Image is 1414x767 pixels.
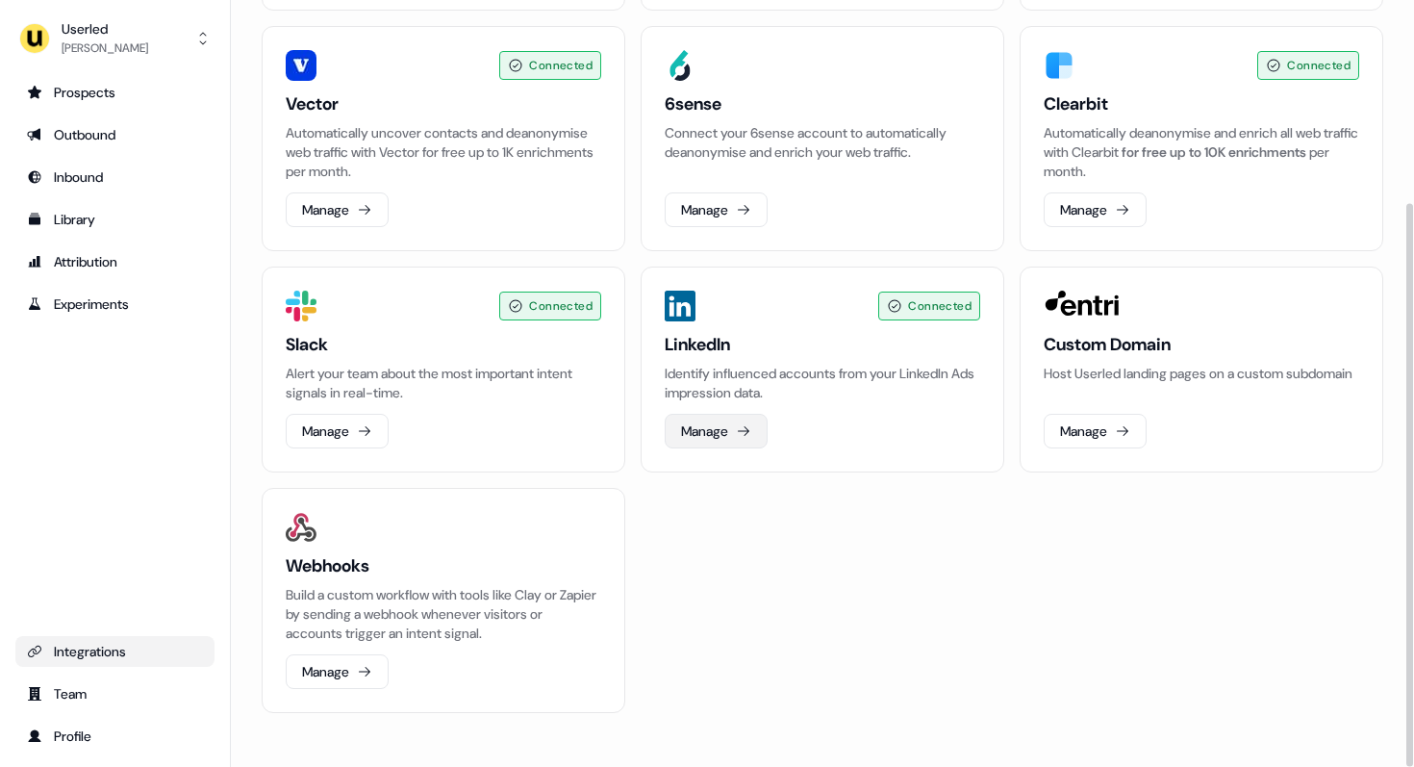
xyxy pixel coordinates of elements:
p: Identify influenced accounts from your LinkedIn Ads impression data. [665,364,980,402]
div: Attribution [27,252,203,271]
div: Library [27,210,203,229]
button: Manage [1044,414,1147,448]
a: Go to Inbound [15,162,215,192]
a: Go to outbound experience [15,119,215,150]
p: Automatically uncover contacts and deanonymise web traffic with Vector for free up to 1K enrichme... [286,123,601,181]
button: Manage [286,192,389,227]
div: Outbound [27,125,203,144]
a: Go to attribution [15,246,215,277]
span: for free up to 10K enrichments [1122,143,1306,161]
div: Experiments [27,294,203,314]
a: Go to templates [15,204,215,235]
h3: Webhooks [286,554,601,577]
button: Userled[PERSON_NAME] [15,15,215,62]
a: Go to integrations [15,636,215,667]
button: Manage [286,654,389,689]
h3: Clearbit [1044,92,1359,115]
h3: LinkedIn [665,333,980,356]
div: [PERSON_NAME] [62,38,148,58]
button: Manage [1044,192,1147,227]
h3: Slack [286,333,601,356]
p: Connect your 6sense account to automatically deanonymise and enrich your web traffic. [665,123,980,162]
a: Go to profile [15,721,215,752]
h3: 6sense [665,92,980,115]
h3: Custom Domain [1044,333,1359,356]
h3: Vector [286,92,601,115]
span: Connected [529,56,593,75]
div: Userled [62,19,148,38]
div: Automatically deanonymise and enrich all web traffic with Clearbit per month. [1044,123,1359,181]
button: Manage [665,192,768,227]
a: Go to experiments [15,289,215,320]
p: Alert your team about the most important intent signals in real-time. [286,364,601,402]
p: Host Userled landing pages on a custom subdomain [1044,364,1359,383]
button: Manage [665,414,768,448]
button: Manage [286,414,389,448]
div: Prospects [27,83,203,102]
img: Vector image [286,50,316,81]
a: Go to prospects [15,77,215,108]
div: Profile [27,727,203,746]
p: Build a custom workflow with tools like Clay or Zapier by sending a webhook whenever visitors or ... [286,585,601,643]
div: Inbound [27,167,203,187]
span: Connected [908,296,972,316]
div: Team [27,684,203,703]
div: Integrations [27,642,203,661]
a: Go to team [15,678,215,709]
span: Connected [1287,56,1351,75]
span: Connected [529,296,593,316]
